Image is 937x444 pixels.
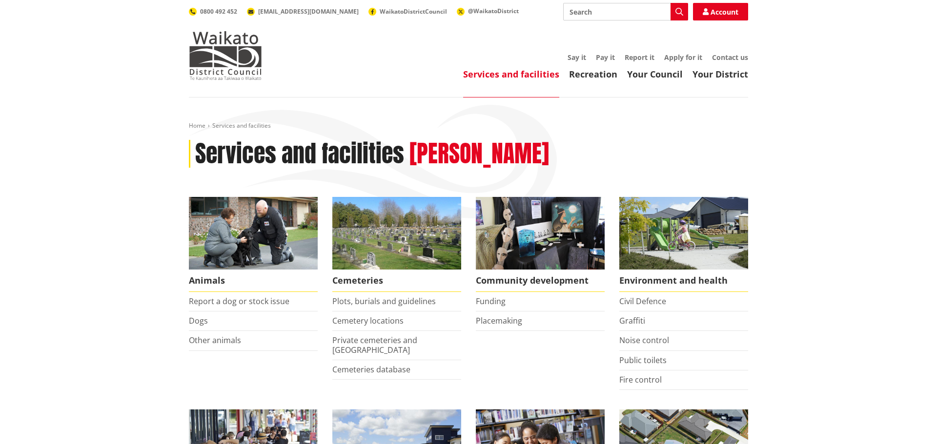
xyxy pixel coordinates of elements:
[568,53,586,62] a: Say it
[619,296,666,307] a: Civil Defence
[619,355,667,366] a: Public toilets
[596,53,615,62] a: Pay it
[189,31,262,80] img: Waikato District Council - Te Kaunihera aa Takiwaa o Waikato
[712,53,748,62] a: Contact us
[619,197,748,292] a: New housing in Pokeno Environment and health
[195,140,404,168] h1: Services and facilities
[189,197,318,292] a: Waikato District Council Animal Control team Animals
[332,197,461,270] img: Huntly Cemetery
[332,315,404,326] a: Cemetery locations
[693,3,748,20] a: Account
[212,121,271,130] span: Services and facilities
[457,7,519,15] a: @WaikatoDistrict
[200,7,237,16] span: 0800 492 452
[189,121,205,130] a: Home
[619,197,748,270] img: New housing in Pokeno
[332,335,417,355] a: Private cemeteries and [GEOGRAPHIC_DATA]
[625,53,654,62] a: Report it
[368,7,447,16] a: WaikatoDistrictCouncil
[627,68,683,80] a: Your Council
[619,270,748,292] span: Environment and health
[189,315,208,326] a: Dogs
[189,296,289,307] a: Report a dog or stock issue
[476,197,605,270] img: Matariki Travelling Suitcase Art Exhibition
[664,53,702,62] a: Apply for it
[332,197,461,292] a: Huntly Cemetery Cemeteries
[409,140,549,168] h2: [PERSON_NAME]
[258,7,359,16] span: [EMAIL_ADDRESS][DOMAIN_NAME]
[247,7,359,16] a: [EMAIL_ADDRESS][DOMAIN_NAME]
[619,374,662,385] a: Fire control
[189,197,318,270] img: Animal Control
[619,335,669,346] a: Noise control
[569,68,617,80] a: Recreation
[463,68,559,80] a: Services and facilities
[468,7,519,15] span: @WaikatoDistrict
[619,315,645,326] a: Graffiti
[189,122,748,130] nav: breadcrumb
[332,296,436,307] a: Plots, burials and guidelines
[476,197,605,292] a: Matariki Travelling Suitcase Art Exhibition Community development
[476,315,522,326] a: Placemaking
[563,3,688,20] input: Search input
[476,270,605,292] span: Community development
[693,68,748,80] a: Your District
[189,270,318,292] span: Animals
[476,296,506,307] a: Funding
[332,270,461,292] span: Cemeteries
[332,364,410,375] a: Cemeteries database
[189,335,241,346] a: Other animals
[380,7,447,16] span: WaikatoDistrictCouncil
[189,7,237,16] a: 0800 492 452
